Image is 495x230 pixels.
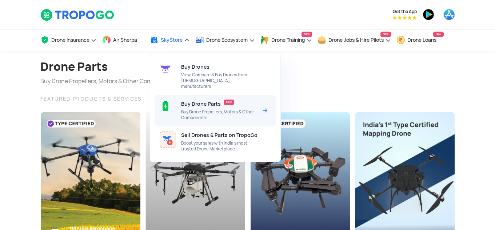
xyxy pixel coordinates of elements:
[40,77,174,86] div: Buy Drone Propellers, Motors & Other Components
[261,106,270,115] img: Arrow
[113,37,137,43] span: Air Sherpa
[407,37,436,43] span: Drone Loans
[328,37,384,43] span: Drone Jobs & Hire Pilots
[181,101,221,107] span: Buy Drone Parts
[260,29,312,51] a: Drone TrainingNew
[155,95,276,126] a: Buy Drone PartsNewBuy Drone Propellers, Motors & Other ComponentsArrow
[302,32,312,37] span: New
[51,37,89,43] span: Drone Insurance
[160,63,171,75] img: ic_drone_skystore.svg
[160,100,171,112] img: ic_droneparts.svg
[40,57,174,77] h1: Drone Parts
[160,132,176,148] img: ic_enlist_skystore.svg
[181,64,209,70] span: Buy Drones
[423,9,434,20] img: ic_playstore.png
[224,100,234,105] span: New
[40,94,455,103] div: FEATURED PRODUCTS & SERVICES
[393,9,417,15] span: Get the App
[443,9,455,20] img: ic_appstore.png
[271,37,305,43] span: Drone Training
[40,29,97,51] a: Drone Insurance
[161,37,183,43] span: SkyStore
[318,29,391,51] a: Drone Jobs & Hire PilotsNew
[393,16,416,20] img: App Raking
[40,9,115,21] img: TropoGo Logo
[181,132,258,138] span: Sell Drones & Parts on TropoGo
[181,109,258,121] span: Buy Drone Propellers, Motors & Other Components
[102,29,144,51] a: Air Sherpa
[195,29,255,51] a: Drone Ecosystem
[380,32,391,37] span: New
[433,32,444,37] span: New
[396,29,444,51] a: Drone LoansNew
[181,140,258,152] span: Boost your sales with India’s most trusted Drone Marketplace
[150,29,190,51] a: SkyStore
[155,58,276,95] a: Buy DronesView, Compare & Buy Drones from [DEMOGRAPHIC_DATA] manufacturers
[206,37,248,43] span: Drone Ecosystem
[155,126,276,157] a: Sell Drones & Parts on TropoGoBoost your sales with India’s most trusted Drone Marketplace
[181,72,258,89] span: View, Compare & Buy Drones from [DEMOGRAPHIC_DATA] manufacturers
